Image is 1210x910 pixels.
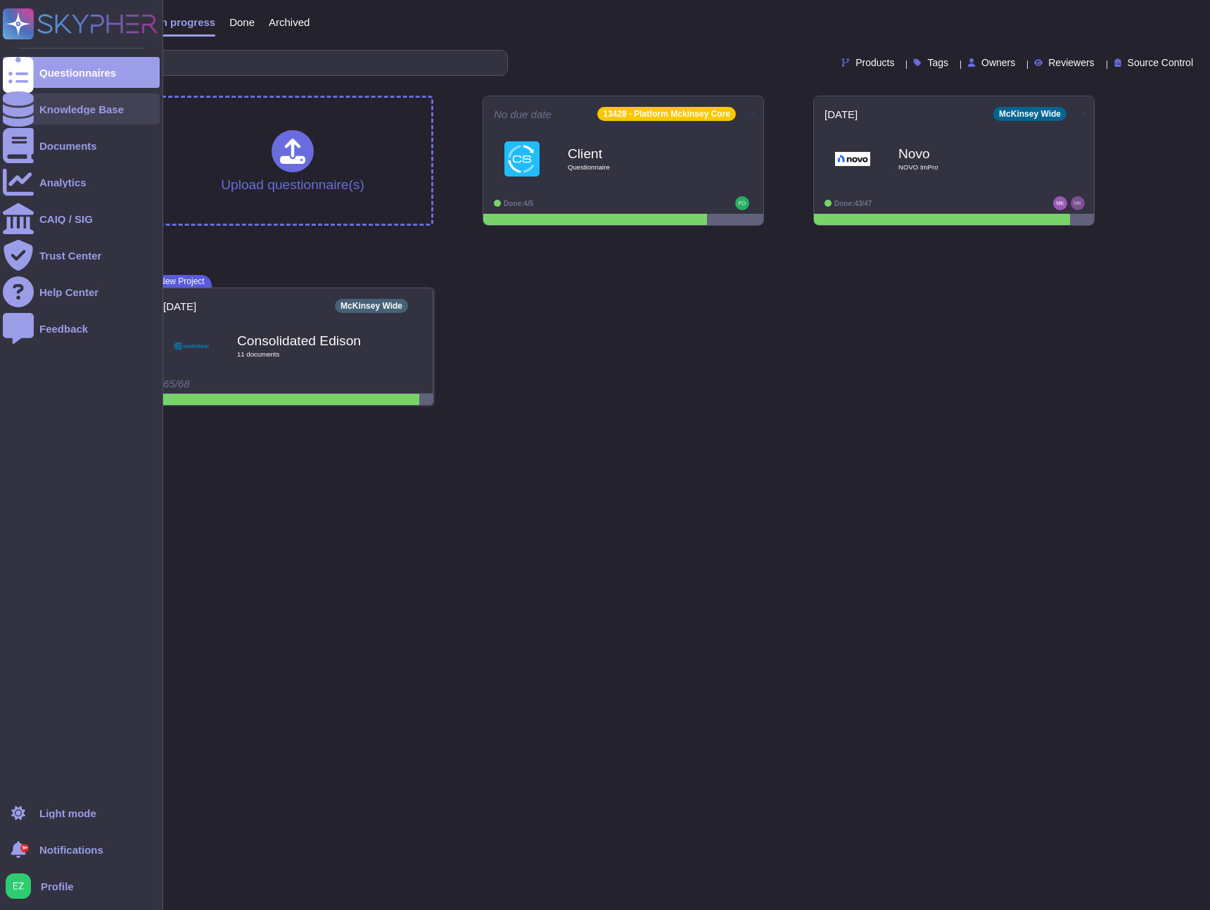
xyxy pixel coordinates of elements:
[56,51,507,75] input: Search by keywords
[39,250,101,261] div: Trust Center
[568,147,708,160] b: Client
[221,130,364,191] div: Upload questionnaire(s)
[39,323,88,334] div: Feedback
[39,845,103,855] span: Notifications
[158,17,215,27] span: In progress
[39,214,93,224] div: CAIQ / SIG
[3,871,41,902] button: user
[163,378,190,390] span: 65/68
[229,17,255,27] span: Done
[494,109,552,120] span: No due date
[898,147,1039,160] b: Novo
[3,203,160,234] a: CAIQ / SIG
[1053,196,1067,210] img: user
[824,109,858,120] span: [DATE]
[834,200,872,207] span: Done: 43/47
[597,107,736,121] div: 13428 - Platform Mckinsey Core
[735,196,749,210] img: user
[39,104,124,115] div: Knowledge Base
[39,141,97,151] div: Documents
[39,808,96,819] div: Light mode
[898,164,1039,171] span: NOVO ImPro
[152,275,212,288] span: New Project
[174,328,209,364] img: Logo
[39,68,116,78] div: Questionnaires
[3,94,160,124] a: Knowledge Base
[3,167,160,198] a: Analytics
[1128,58,1193,68] span: Source Control
[163,301,196,312] span: [DATE]
[993,107,1066,121] div: McKinsey Wide
[237,351,378,358] span: 11 document s
[6,873,31,899] img: user
[3,276,160,307] a: Help Center
[504,200,533,207] span: Done: 4/5
[39,287,98,297] div: Help Center
[20,844,29,852] div: 9+
[855,58,894,68] span: Products
[835,141,870,177] img: Logo
[3,313,160,344] a: Feedback
[269,17,310,27] span: Archived
[335,299,408,313] div: McKinsey Wide
[3,57,160,88] a: Questionnaires
[927,58,948,68] span: Tags
[3,130,160,161] a: Documents
[41,881,74,892] span: Profile
[981,58,1015,68] span: Owners
[3,240,160,271] a: Trust Center
[237,334,378,347] b: Consolidated Edison
[504,141,540,177] img: Logo
[1071,196,1085,210] img: user
[1048,58,1094,68] span: Reviewers
[568,164,708,171] span: Questionnaire
[39,177,87,188] div: Analytics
